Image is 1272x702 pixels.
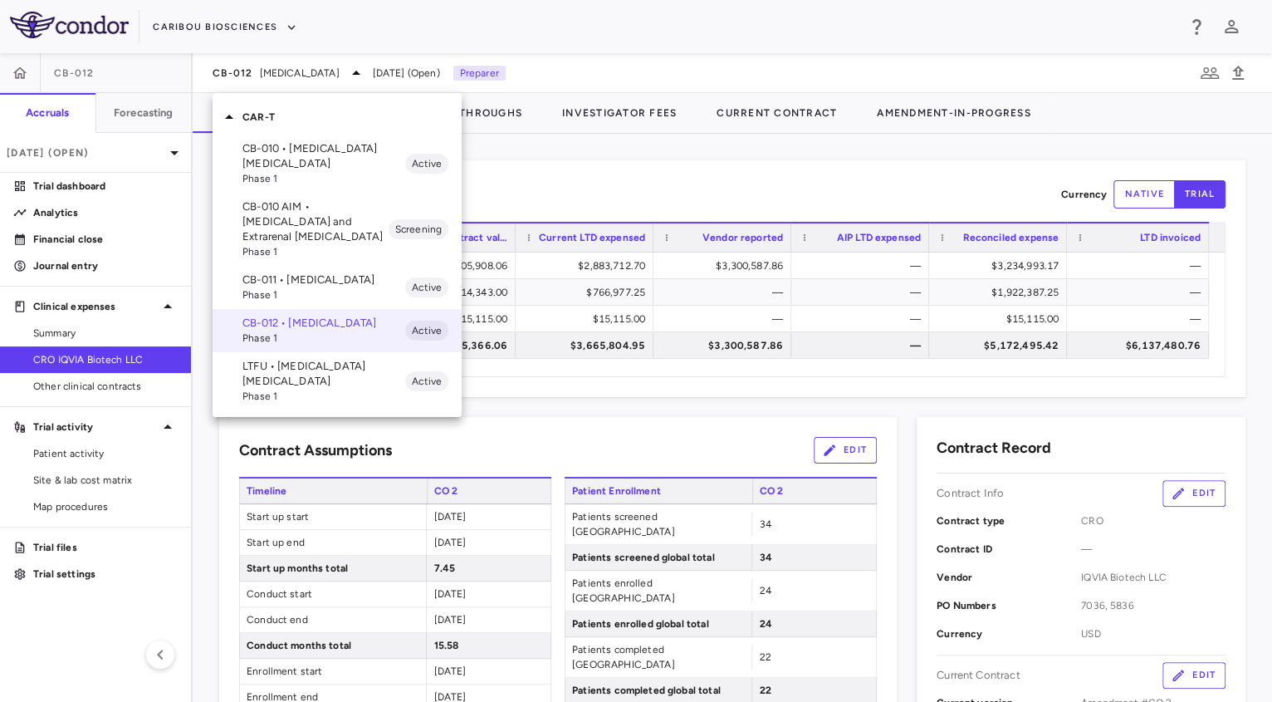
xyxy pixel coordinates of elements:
[405,156,448,171] span: Active
[213,100,462,135] div: CAR-T
[242,359,405,389] p: LTFU • [MEDICAL_DATA] [MEDICAL_DATA]
[405,280,448,295] span: Active
[389,222,448,237] span: Screening
[242,171,405,186] span: Phase 1
[213,135,462,193] div: CB-010 • [MEDICAL_DATA] [MEDICAL_DATA]Phase 1Active
[213,352,462,410] div: LTFU • [MEDICAL_DATA] [MEDICAL_DATA]Phase 1Active
[242,287,405,302] span: Phase 1
[213,193,462,266] div: CB-010 AIM • [MEDICAL_DATA] and Extrarenal [MEDICAL_DATA]Phase 1Screening
[242,316,405,331] p: CB-012 • [MEDICAL_DATA]
[405,374,448,389] span: Active
[242,272,405,287] p: CB-011 • [MEDICAL_DATA]
[213,266,462,309] div: CB-011 • [MEDICAL_DATA]Phase 1Active
[213,309,462,352] div: CB-012 • [MEDICAL_DATA]Phase 1Active
[242,199,389,244] p: CB-010 AIM • [MEDICAL_DATA] and Extrarenal [MEDICAL_DATA]
[242,110,462,125] p: CAR-T
[242,141,405,171] p: CB-010 • [MEDICAL_DATA] [MEDICAL_DATA]
[242,244,389,259] span: Phase 1
[405,323,448,338] span: Active
[242,331,405,346] span: Phase 1
[242,389,405,404] span: Phase 1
